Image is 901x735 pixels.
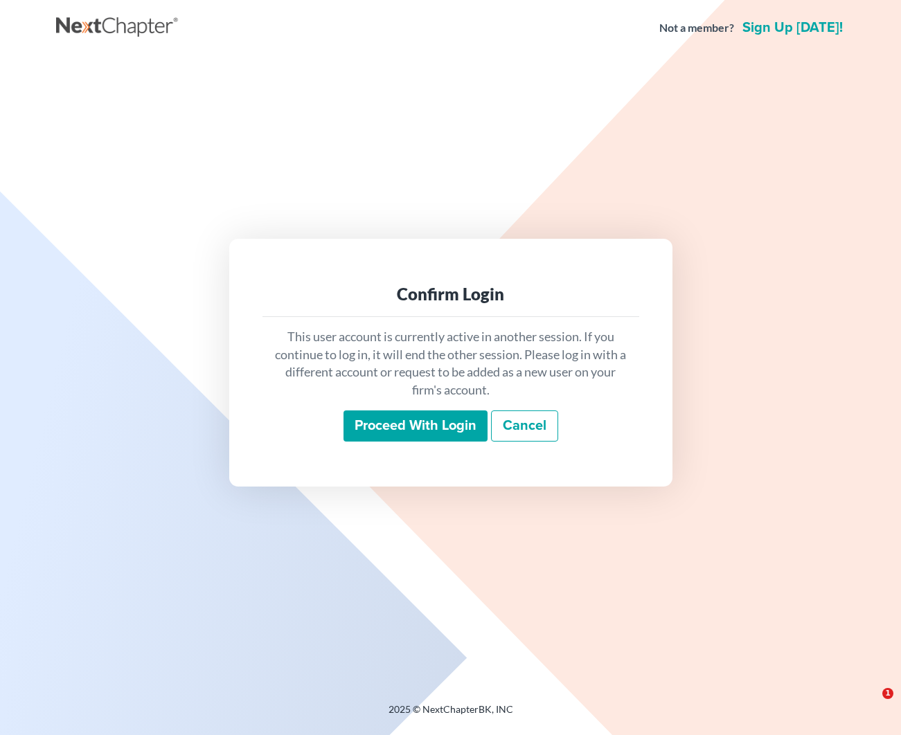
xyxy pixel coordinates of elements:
div: Confirm Login [274,283,628,305]
span: 1 [882,688,893,699]
a: Cancel [491,410,558,442]
a: Sign up [DATE]! [740,21,846,35]
strong: Not a member? [659,20,734,36]
iframe: Intercom live chat [854,688,887,721]
p: This user account is currently active in another session. If you continue to log in, it will end ... [274,328,628,399]
input: Proceed with login [344,410,488,442]
div: 2025 © NextChapterBK, INC [56,702,846,727]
